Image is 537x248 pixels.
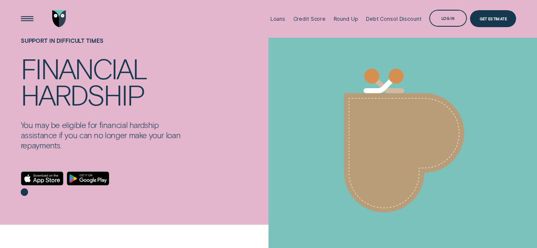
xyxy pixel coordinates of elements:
[21,55,184,108] h4: Financial hardship
[470,10,516,27] a: Get Estimate
[52,10,66,27] img: Wisr
[21,55,147,81] div: Financial
[366,16,421,22] div: Debt Consol Discount
[21,120,184,150] p: You may be eligible for financial hardship assistance if you can no longer make your loan repayme...
[67,171,110,186] a: Android App on Google Play
[334,16,358,22] div: Round Up
[19,10,36,27] button: Open Menu
[21,38,184,55] h1: SUPPORT IN DIFFICULT TIMES
[270,16,285,22] div: Loans
[293,16,326,22] div: Credit Score
[21,81,144,108] div: hardship
[429,10,467,27] button: Log in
